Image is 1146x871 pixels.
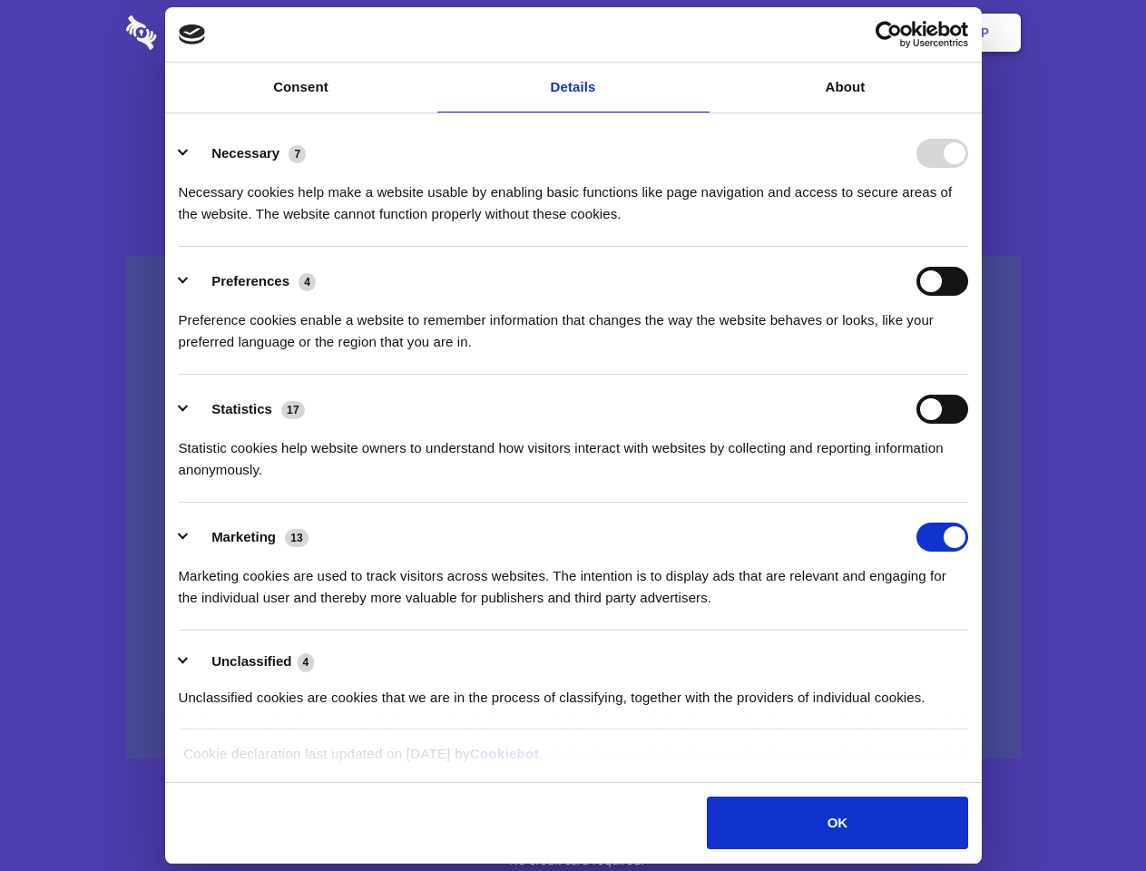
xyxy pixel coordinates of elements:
button: Preferences (4) [179,267,328,296]
button: Marketing (13) [179,523,320,552]
iframe: Drift Widget Chat Controller [1055,780,1124,849]
div: Preference cookies enable a website to remember information that changes the way the website beha... [179,296,968,353]
span: 13 [285,529,309,547]
a: Cookiebot [470,746,539,761]
label: Necessary [211,145,279,161]
label: Preferences [211,273,289,289]
div: Marketing cookies are used to track visitors across websites. The intention is to display ads tha... [179,552,968,609]
label: Marketing [211,529,276,544]
img: logo [179,24,206,44]
a: Wistia video thumbnail [126,256,1021,759]
img: logo-wordmark-white-trans-d4663122ce5f474addd5e946df7df03e33cb6a1c49d2221995e7729f52c070b2.svg [126,15,281,50]
a: Login [823,5,902,61]
a: Contact [736,5,819,61]
button: Statistics (17) [179,395,317,424]
span: 4 [299,273,316,291]
a: Pricing [533,5,612,61]
span: 17 [281,401,305,419]
a: Usercentrics Cookiebot - opens in a new window [809,21,968,48]
h1: Eliminate Slack Data Loss. [126,82,1021,147]
h4: Auto-redaction of sensitive data, encrypted data sharing and self-destructing private chats. Shar... [126,165,1021,225]
div: Unclassified cookies are cookies that we are in the process of classifying, together with the pro... [179,673,968,709]
a: About [710,63,982,113]
button: OK [707,797,967,849]
div: Statistic cookies help website owners to understand how visitors interact with websites by collec... [179,424,968,481]
a: Consent [165,63,437,113]
button: Unclassified (4) [179,651,326,673]
div: Cookie declaration last updated on [DATE] by [170,743,976,778]
button: Necessary (7) [179,139,318,168]
span: 4 [298,653,315,671]
span: 7 [289,145,306,163]
label: Statistics [211,401,272,416]
a: Details [437,63,710,113]
div: Necessary cookies help make a website usable by enabling basic functions like page navigation and... [179,168,968,225]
